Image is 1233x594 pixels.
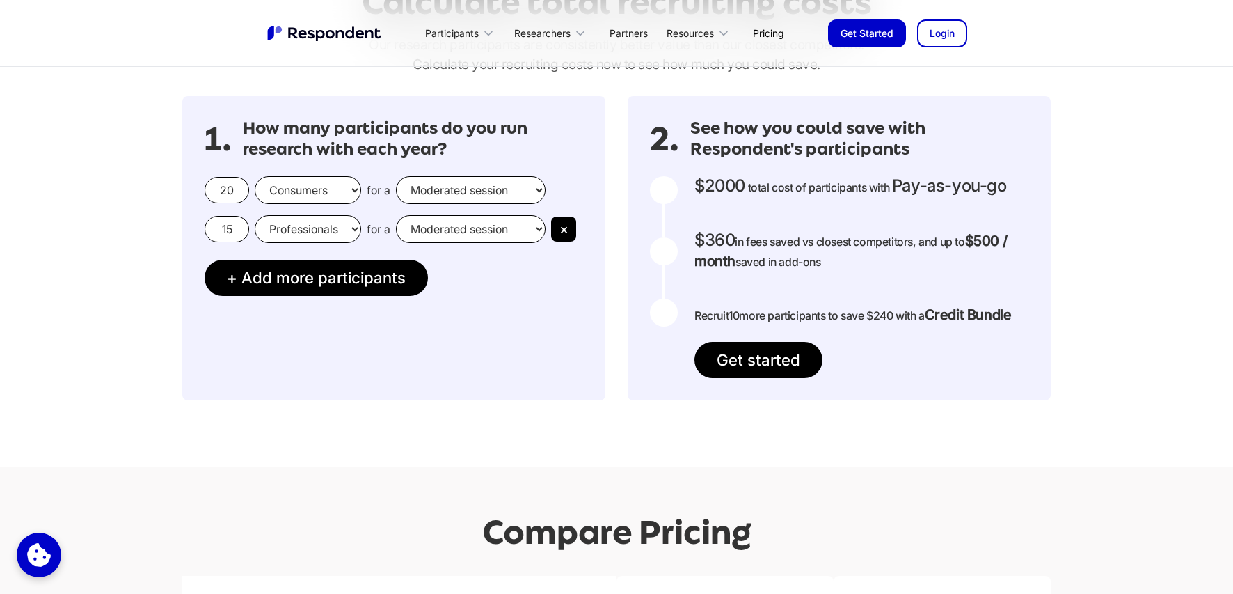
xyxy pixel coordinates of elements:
h3: See how you could save with Respondent's participants [690,118,1028,159]
div: Researchers [514,26,571,40]
span: + [227,268,237,287]
div: Resources [667,26,714,40]
a: Login [917,19,967,47]
div: Participants [417,17,507,49]
span: Add more participants [241,268,406,287]
h2: Compare Pricing [482,513,751,552]
span: 10 [729,308,739,322]
a: Get started [694,342,822,378]
span: 1. [205,132,232,146]
button: × [551,217,576,242]
span: for a [367,222,390,236]
h3: How many participants do you run research with each year? [243,118,583,159]
button: + Add more participants [205,260,428,296]
strong: Credit Bundle [925,306,1012,323]
div: Participants [425,26,479,40]
a: home [266,24,384,42]
a: Pricing [742,17,795,49]
p: in fees saved vs closest competitors, and up to saved in add-ons [694,230,1028,272]
div: Resources [659,17,742,49]
span: $2000 [694,175,745,196]
span: 2. [650,132,679,146]
p: Recruit more participants to save $240 with a [694,305,1011,325]
a: Get Started [828,19,906,47]
span: $360 [694,230,735,250]
span: for a [367,183,390,197]
div: Researchers [507,17,598,49]
span: total cost of participants with [748,180,890,194]
img: Untitled UI logotext [266,24,384,42]
span: Pay-as-you-go [892,175,1007,196]
a: Partners [598,17,659,49]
